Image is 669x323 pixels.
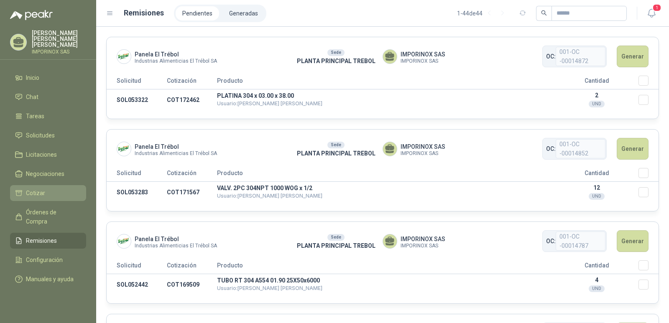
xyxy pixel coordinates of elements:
[124,7,164,19] h1: Remisiones
[555,277,638,283] p: 4
[107,76,167,89] th: Solicitud
[167,260,217,274] th: Cotización
[217,277,555,283] p: TUBO RT 304 A554 01.90 25X50x6000
[26,275,74,284] span: Manuales y ayuda
[10,108,86,124] a: Tareas
[401,151,445,156] span: IMPORINOX SAS
[26,208,78,226] span: Órdenes de Compra
[107,274,167,295] td: SOL052442
[217,285,322,291] span: Usuario: [PERSON_NAME] [PERSON_NAME]
[222,6,265,20] a: Generadas
[644,6,659,21] button: 1
[555,76,638,89] th: Cantidad
[107,89,167,111] td: SOL053322
[26,150,57,159] span: Licitaciones
[556,139,605,158] span: 001-OC -00014852
[135,59,217,64] span: Industrias Alimenticias El Trébol SA
[217,93,555,99] p: PLATINA 304 x 03.00 x 38.00
[10,10,53,20] img: Logo peakr
[327,49,345,56] div: Sede
[26,112,44,121] span: Tareas
[10,89,86,105] a: Chat
[556,47,605,66] span: 001-OC -00014872
[10,204,86,229] a: Órdenes de Compra
[10,271,86,287] a: Manuales y ayuda
[589,193,605,200] div: UND
[555,168,638,182] th: Cantidad
[638,274,659,295] td: Seleccionar/deseleccionar
[26,73,39,82] span: Inicio
[26,236,57,245] span: Remisiones
[135,50,217,59] span: Panela El Trébol
[652,4,661,12] span: 1
[10,166,86,182] a: Negociaciones
[167,89,217,111] td: COT172462
[26,169,64,178] span: Negociaciones
[638,89,659,111] td: Seleccionar/deseleccionar
[32,49,86,54] p: IMPORINOX SAS
[10,70,86,86] a: Inicio
[217,76,555,89] th: Producto
[617,138,649,160] button: Generar
[617,230,649,252] button: Generar
[546,52,556,61] span: OC:
[117,234,131,248] img: Company Logo
[327,142,345,148] div: Sede
[167,168,217,182] th: Cotización
[107,182,167,203] td: SOL053283
[32,30,86,48] p: [PERSON_NAME] [PERSON_NAME] [PERSON_NAME]
[289,56,383,66] p: PLANTA PRINCIPAL TREBOL
[638,76,659,89] th: Seleccionar/deseleccionar
[589,285,605,292] div: UND
[117,142,131,156] img: Company Logo
[167,76,217,89] th: Cotización
[555,92,638,99] p: 2
[401,234,445,244] span: IMPORINOX SAS
[401,142,445,151] span: IMPORINOX SAS
[167,274,217,295] td: COT169509
[401,59,445,64] span: IMPORINOX SAS
[217,193,322,199] span: Usuario: [PERSON_NAME] [PERSON_NAME]
[556,231,605,251] span: 001-OC -00014787
[107,260,167,274] th: Solicitud
[217,260,555,274] th: Producto
[289,149,383,158] p: PLANTA PRINCIPAL TREBOL
[135,142,217,151] span: Panela El Trébol
[176,6,219,20] a: Pendientes
[217,100,322,107] span: Usuario: [PERSON_NAME] [PERSON_NAME]
[589,101,605,107] div: UND
[289,241,383,250] p: PLANTA PRINCIPAL TREBOL
[217,168,555,182] th: Producto
[135,244,217,248] span: Industrias Alimenticias El Trébol SA
[26,131,55,140] span: Solicitudes
[135,151,217,156] span: Industrias Alimenticias El Trébol SA
[555,260,638,274] th: Cantidad
[546,144,556,153] span: OC:
[217,185,555,191] p: VALV. 2PC 304NPT 1000 WOG x 1/2
[10,233,86,249] a: Remisiones
[541,10,547,16] span: search
[167,182,217,203] td: COT171567
[10,147,86,163] a: Licitaciones
[26,92,38,102] span: Chat
[638,168,659,182] th: Seleccionar/deseleccionar
[10,252,86,268] a: Configuración
[555,184,638,191] p: 12
[401,244,445,248] span: IMPORINOX SAS
[617,46,649,67] button: Generar
[327,234,345,241] div: Sede
[117,50,131,64] img: Company Logo
[638,182,659,203] td: Seleccionar/deseleccionar
[26,255,63,265] span: Configuración
[546,237,556,246] span: OC:
[26,188,45,198] span: Cotizar
[457,7,509,20] div: 1 - 44 de 44
[638,260,659,274] th: Seleccionar/deseleccionar
[107,168,167,182] th: Solicitud
[10,185,86,201] a: Cotizar
[10,127,86,143] a: Solicitudes
[135,234,217,244] span: Panela El Trébol
[401,50,445,59] span: IMPORINOX SAS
